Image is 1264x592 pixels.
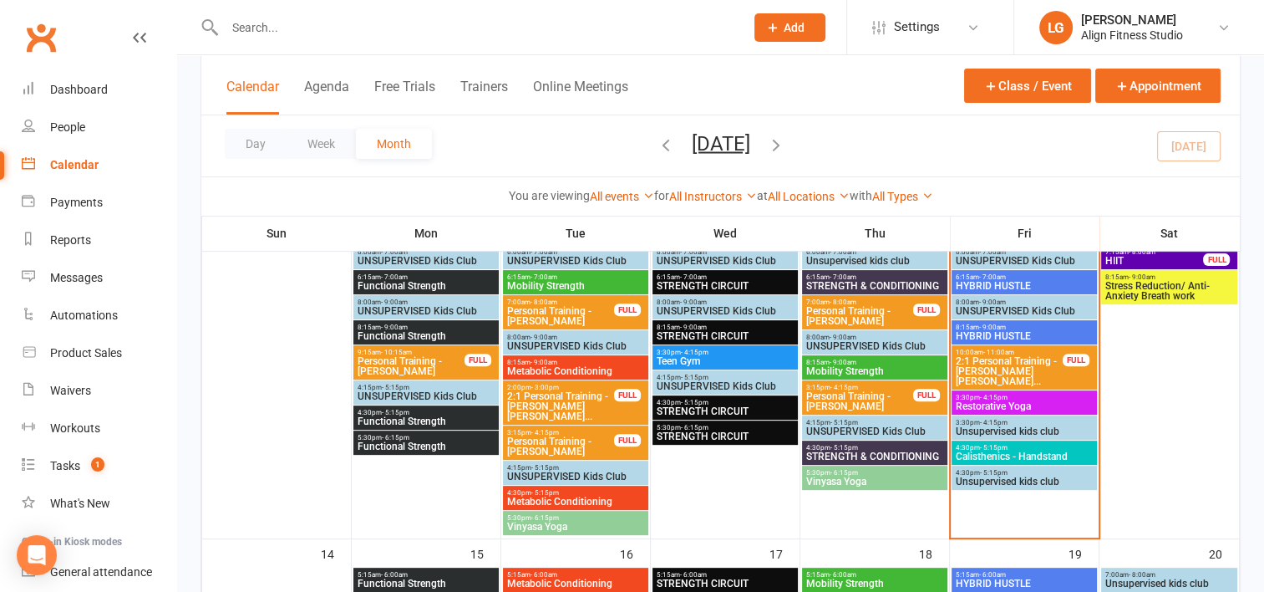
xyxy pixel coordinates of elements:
span: UNSUPERVISED Kids Club [506,341,645,351]
a: All events [590,190,654,203]
div: FULL [913,389,940,401]
div: 16 [620,539,650,567]
span: - 5:15pm [681,374,708,381]
button: Free Trials [374,79,435,115]
span: Unsupervised kids club [955,426,1094,436]
span: Personal Training - [PERSON_NAME] [357,356,465,376]
strong: at [757,189,768,202]
input: Search... [220,16,733,39]
span: - 10:15am [381,349,412,356]
span: - 8:00am [1129,248,1155,256]
span: Settings [894,8,940,46]
button: [DATE] [692,131,750,155]
span: 6:00am [357,248,495,256]
a: All Instructors [669,190,757,203]
span: - 4:15pm [980,394,1008,401]
span: - 5:15pm [980,444,1008,452]
div: FULL [614,389,641,401]
div: FULL [1063,354,1089,366]
span: 8:00am [357,299,495,306]
span: 5:15am [656,571,794,579]
span: HYBRID HUSTLE [955,579,1094,589]
span: Teen Gym [656,356,794,366]
span: 4:30pm [955,469,1094,477]
span: UNSUPERVISED Kids Club [506,256,645,266]
span: - 7:00am [381,248,408,256]
span: - 6:00am [680,571,707,579]
span: - 5:15pm [830,419,858,426]
th: Sat [1099,216,1240,251]
span: Vinyasa Yoga [805,477,944,487]
span: STRENGTH CIRCUIT [656,579,794,589]
th: Mon [352,216,501,251]
a: All Types [872,190,933,203]
th: Tue [501,216,651,251]
span: 5:15am [955,571,1094,579]
div: 19 [1069,539,1099,567]
span: 4:15pm [805,419,944,426]
span: Metabolic Conditioning [506,579,645,589]
span: 5:30pm [805,469,944,477]
span: - 9:00am [979,299,1006,306]
a: Workouts [22,410,176,447]
span: - 4:15pm [980,419,1008,426]
th: Wed [651,216,800,251]
span: - 9:00am [680,324,707,331]
span: 3:30pm [955,394,1094,401]
span: - 7:00am [680,248,707,256]
span: HYBRID HUSTLE [955,331,1094,341]
span: - 3:00pm [531,384,559,391]
span: - 6:00am [381,571,408,579]
a: Automations [22,297,176,334]
a: Reports [22,222,176,259]
span: - 6:15pm [830,469,858,477]
span: UNSUPERVISED Kids Club [506,472,645,482]
span: 2:00pm [506,384,615,391]
span: - 7:00am [830,248,856,256]
a: Calendar [22,146,176,184]
div: People [50,120,85,134]
span: - 9:00am [830,334,856,341]
span: - 11:00am [983,349,1014,356]
span: Mobility Strength [506,281,645,291]
a: General attendance kiosk mode [22,554,176,591]
div: 14 [321,539,351,567]
span: 5:30pm [357,434,495,441]
span: 4:15pm [656,374,794,381]
span: Stress Reduction/ Anti-Anxiety Breath work [1104,281,1235,301]
button: Appointment [1095,69,1221,103]
div: Waivers [50,384,91,397]
div: Payments [50,196,103,209]
span: Metabolic Conditioning [506,366,645,376]
a: Tasks 1 [22,447,176,485]
span: 6:15am [955,273,1094,281]
div: 15 [470,539,500,567]
span: - 6:15pm [681,424,708,431]
span: STRENGTH CIRCUIT [656,281,794,291]
button: Trainers [460,79,508,115]
span: HIIT [1104,256,1205,266]
span: - 9:00am [1129,273,1155,281]
span: - 7:00am [979,273,1006,281]
span: Mobility Strength [805,366,944,376]
span: STRENGTH CIRCUIT [656,406,794,416]
span: 6:15am [805,273,944,281]
span: 4:15pm [506,464,645,472]
span: Restorative Yoga [955,401,1094,411]
span: - 5:15pm [382,384,409,391]
span: 6:15am [357,273,495,281]
span: 6:00am [805,248,944,256]
button: Calendar [226,79,279,115]
span: STRENGTH CIRCUIT [656,431,794,441]
span: 9:15am [357,349,465,356]
div: [PERSON_NAME] [1081,13,1183,28]
span: 5:15am [506,571,645,579]
div: Reports [50,233,91,247]
span: - 4:15pm [531,429,559,436]
button: Month [356,129,432,159]
span: Personal Training - [PERSON_NAME] [805,391,914,411]
a: Messages [22,259,176,297]
span: - 4:15pm [830,384,858,391]
span: - 9:00am [979,324,1006,331]
span: - 5:15pm [382,409,409,416]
